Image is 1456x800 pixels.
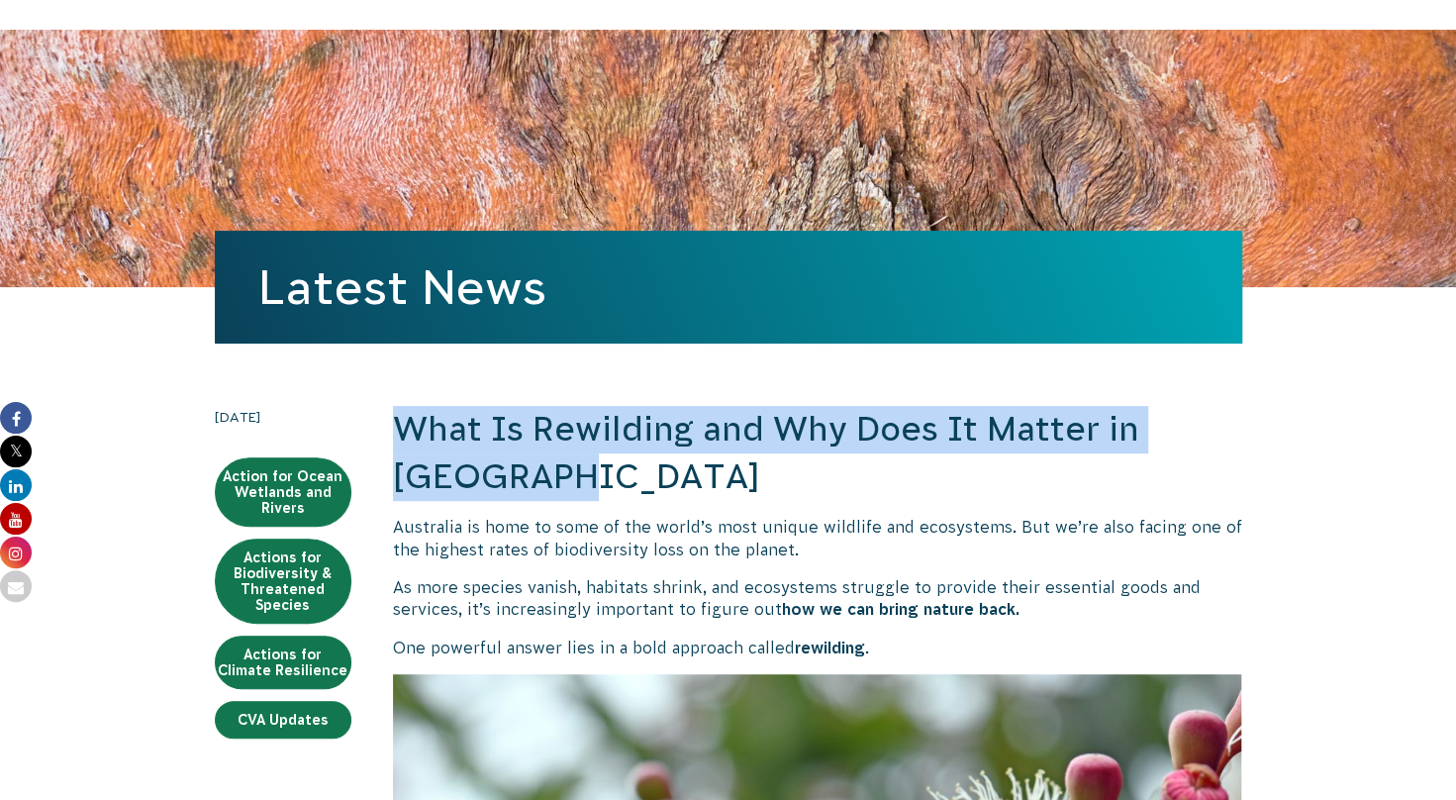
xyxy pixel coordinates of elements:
a: Actions for Climate Resilience [215,636,351,689]
p: Australia is home to some of the world’s most unique wildlife and ecosystems. But we’re also faci... [393,516,1242,560]
a: Latest News [258,260,546,314]
time: [DATE] [215,406,351,428]
a: Action for Ocean Wetlands and Rivers [215,457,351,527]
b: rewilding [795,639,865,656]
b: how we can bring nature back. [782,600,1019,618]
p: One powerful answer lies in a bold approach called . [393,637,1242,658]
a: Actions for Biodiversity & Threatened Species [215,539,351,624]
h2: What Is Rewilding and Why Does It Matter in [GEOGRAPHIC_DATA] [393,406,1242,500]
a: CVA Updates [215,701,351,739]
p: As more species vanish, habitats shrink, and ecosystems struggle to provide their essential goods... [393,576,1242,621]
